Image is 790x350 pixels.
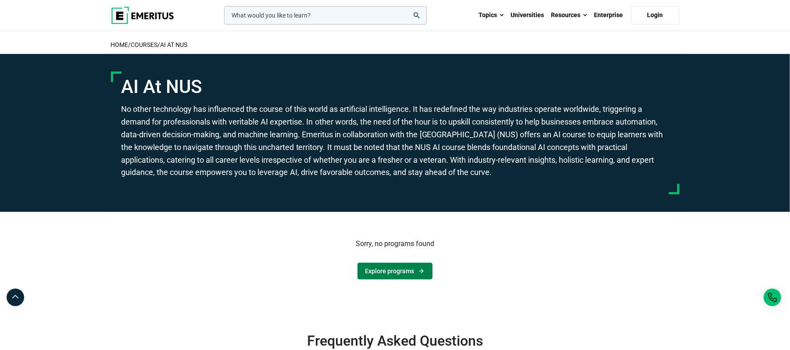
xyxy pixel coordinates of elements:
[122,103,669,179] p: No other technology has influenced the course of this world as artificial intelligence. It has re...
[111,41,129,48] a: home
[131,41,158,48] a: COURSES
[161,41,188,48] a: AI At NUS
[207,332,583,350] h2: Frequently Asked Questions
[122,76,669,98] h1: AI At NUS
[111,36,679,54] h2: / /
[111,238,679,250] p: Sorry, no programs found
[357,263,433,279] a: Explore programs
[224,6,427,25] input: woocommerce-product-search-field-0
[631,6,679,25] a: Login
